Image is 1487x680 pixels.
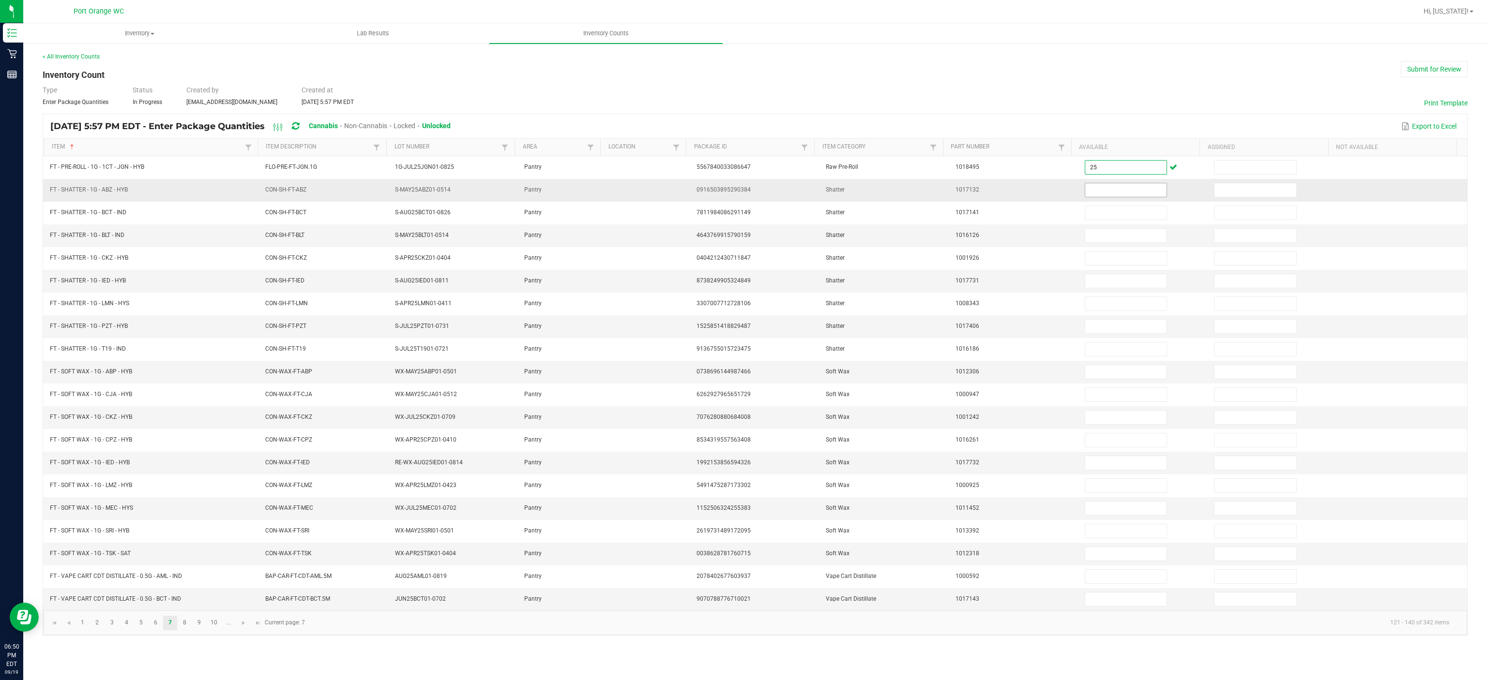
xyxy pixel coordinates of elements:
[50,573,182,579] span: FT - VAPE CART CDT DISTILLATE - 0.5G - AML - IND
[524,482,542,488] span: Pantry
[265,436,312,443] span: CON-WAX-FT-CPZ
[23,23,257,44] a: Inventory
[265,550,312,557] span: CON-WAX-FT-TSK
[50,163,144,170] span: FT - PRE-ROLL - 1G - 1CT - JGN - HYB
[1401,61,1468,77] button: Submit for Review
[120,616,134,630] a: Page 4
[697,414,751,420] span: 7076280880684008
[302,99,354,105] span: [DATE] 5:57 PM EDT
[697,345,751,352] span: 9136755015723475
[395,232,449,238] span: S-MAY25BLT01-0514
[697,368,751,375] span: 0738696144987466
[186,86,219,94] span: Created by
[1424,98,1468,108] button: Print Template
[65,619,73,627] span: Go to the previous page
[524,368,542,375] span: Pantry
[395,300,452,307] span: S-APR25LMN01-0411
[826,209,845,216] span: Shatter
[265,277,304,284] span: CON-SH-FT-IED
[826,186,845,193] span: Shatter
[956,209,979,216] span: 1017141
[956,595,979,602] span: 1017143
[254,619,262,627] span: Go to the last page
[105,616,119,630] a: Page 3
[395,163,454,170] span: 1G-JUL25JGN01-0825
[43,53,100,60] a: < All Inventory Counts
[826,573,876,579] span: Vape Cart Distillate
[265,345,306,352] span: CON-SH-FT-T19
[186,99,277,105] span: [EMAIL_ADDRESS][DOMAIN_NAME]
[956,277,979,284] span: 1017731
[524,414,542,420] span: Pantry
[956,232,979,238] span: 1016126
[1056,141,1067,153] a: Filter
[178,616,192,630] a: Page 8
[395,368,457,375] span: WX-MAY25ABP01-0501
[24,29,256,38] span: Inventory
[956,550,979,557] span: 1012318
[956,300,979,307] span: 1008343
[90,616,104,630] a: Page 2
[43,610,1467,635] kendo-pager: Current page: 7
[826,527,850,534] span: Soft Wax
[265,163,317,170] span: FLO-PRE-FT-JGN.1G
[697,209,751,216] span: 7811984086291149
[826,595,876,602] span: Vape Cart Distillate
[524,254,542,261] span: Pantry
[74,7,124,15] span: Port Orange WC
[395,345,449,352] span: S-JUL25T1901-0721
[524,300,542,307] span: Pantry
[826,300,845,307] span: Shatter
[265,459,310,466] span: CON-WAX-FT-IED
[523,143,585,151] a: AreaSortable
[956,504,979,511] span: 1011452
[265,186,306,193] span: CON-SH-FT-ABZ
[10,603,39,632] iframe: Resource center
[50,345,126,352] span: FT - SHATTER - 1G - T19 - IND
[524,345,542,352] span: Pantry
[524,232,542,238] span: Pantry
[956,482,979,488] span: 1000925
[222,616,236,630] a: Page 11
[697,573,751,579] span: 2078402677603937
[265,504,313,511] span: CON-WAX-FT-MEC
[265,391,312,398] span: CON-WAX-FT-CJA
[265,368,312,375] span: CON-WAX-FT-ABP
[697,391,751,398] span: 6262927965651729
[50,277,126,284] span: FT - SHATTER - 1G - IED - HYB
[265,527,309,534] span: CON-WAX-FT-SRI
[826,277,845,284] span: Shatter
[395,186,451,193] span: S-MAY25ABZ01-0514
[697,550,751,557] span: 0038628781760715
[697,232,751,238] span: 4643769915790159
[395,595,446,602] span: JUN25BCT01-0702
[697,254,751,261] span: 0404212430711847
[61,616,76,630] a: Go to the previous page
[265,323,306,329] span: CON-SH-FT-PZT
[344,122,387,130] span: Non-Cannabis
[951,143,1056,151] a: Part NumberSortable
[43,86,57,94] span: Type
[240,619,247,627] span: Go to the next page
[50,232,124,238] span: FT - SHATTER - 1G - BLT - IND
[50,323,128,329] span: FT - SHATTER - 1G - PZT - HYB
[956,254,979,261] span: 1001926
[395,143,500,151] a: Lot NumberSortable
[826,391,850,398] span: Soft Wax
[524,550,542,557] span: Pantry
[697,482,751,488] span: 5491475287173302
[50,209,126,216] span: FT - SHATTER - 1G - BCT - IND
[697,436,751,443] span: 8534319557563408
[265,254,307,261] span: CON-SH-FT-CKZ
[956,163,979,170] span: 1018495
[1199,139,1328,156] th: Assigned
[1328,139,1457,156] th: Not Available
[524,163,542,170] span: Pantry
[826,436,850,443] span: Soft Wax
[697,323,751,329] span: 1525851418829487
[524,459,542,466] span: Pantry
[50,368,132,375] span: FT - SOFT WAX - 1G - ABP - HYB
[43,70,105,80] span: Inventory Count
[50,300,129,307] span: FT - SHATTER - 1G - LMN - HYS
[395,323,449,329] span: S-JUL25PZT01-0731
